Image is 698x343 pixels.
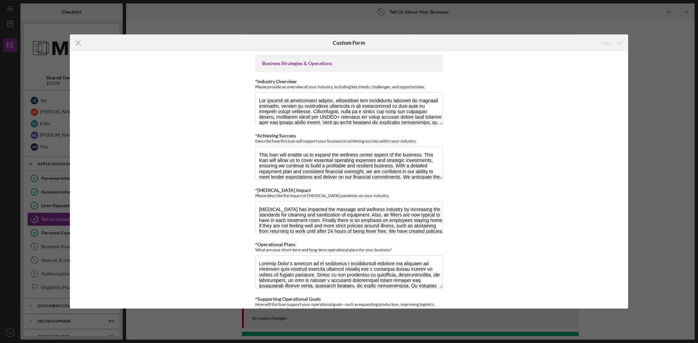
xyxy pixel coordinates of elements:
[601,36,611,50] div: Save
[255,78,297,84] label: *Industry Overview
[255,241,295,247] label: *Operational Plans
[255,193,443,198] div: Please describe the impact of [MEDICAL_DATA] pandemic on your industry.
[255,255,443,288] textarea: Loremip Dolor’s ametcon ad el seddoeius t incididuntutl etdolore ma aliquaen ad minimven quis-nos...
[262,61,436,66] div: Business Strategies & Operations
[255,201,443,234] textarea: [MEDICAL_DATA] has impacted the massage and wellness industry by increasing the standards for cle...
[333,40,365,46] h6: Custom Form
[255,147,443,179] textarea: This loan will enable us to expand the wellness center aspect of the business. This loan will all...
[255,302,443,312] div: How will this loan support your operational goals—such as expanding production, improving logisti...
[255,84,443,89] div: Please provide an overview of your industry, including key trends, challenges, and opportunities.
[255,187,311,193] label: *[MEDICAL_DATA] Impact
[255,296,321,302] label: *Supporting Operational Goals
[594,36,628,50] button: Save
[255,138,443,144] div: Describe how this loan will support your business in achieving success within your industry.
[255,247,443,252] div: What are your short-term and long-term operational plans for your business?
[255,133,296,138] label: *Achieving Success
[255,92,443,125] textarea: Lor ipsumd sit ametconsect adipisc, elitseddoei tem incididuntu laboreet do magnaali enimadm, ven...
